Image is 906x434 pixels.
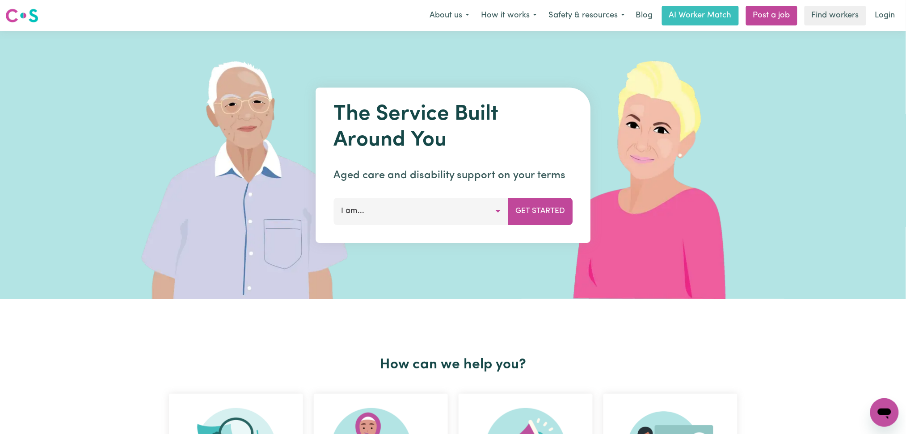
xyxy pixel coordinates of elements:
[5,5,38,26] a: Careseekers logo
[543,6,631,25] button: Safety & resources
[508,198,573,225] button: Get Started
[475,6,543,25] button: How it works
[631,6,658,25] a: Blog
[746,6,797,25] a: Post a job
[5,8,38,24] img: Careseekers logo
[424,6,475,25] button: About us
[805,6,866,25] a: Find workers
[333,102,573,153] h1: The Service Built Around You
[164,356,743,373] h2: How can we help you?
[333,198,508,225] button: I am...
[662,6,739,25] a: AI Worker Match
[870,398,899,427] iframe: Button to launch messaging window
[333,167,573,184] p: Aged care and disability support on your terms
[870,6,901,25] a: Login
